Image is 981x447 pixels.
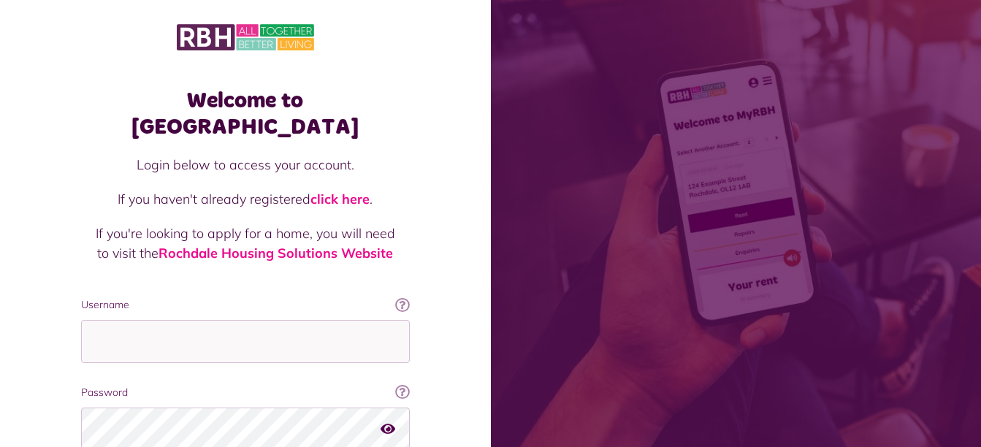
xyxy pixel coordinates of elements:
[159,245,393,261] a: Rochdale Housing Solutions Website
[96,189,395,209] p: If you haven't already registered .
[177,22,314,53] img: MyRBH
[81,88,410,140] h1: Welcome to [GEOGRAPHIC_DATA]
[81,297,410,313] label: Username
[310,191,370,207] a: click here
[96,223,395,263] p: If you're looking to apply for a home, you will need to visit the
[96,155,395,175] p: Login below to access your account.
[81,385,410,400] label: Password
